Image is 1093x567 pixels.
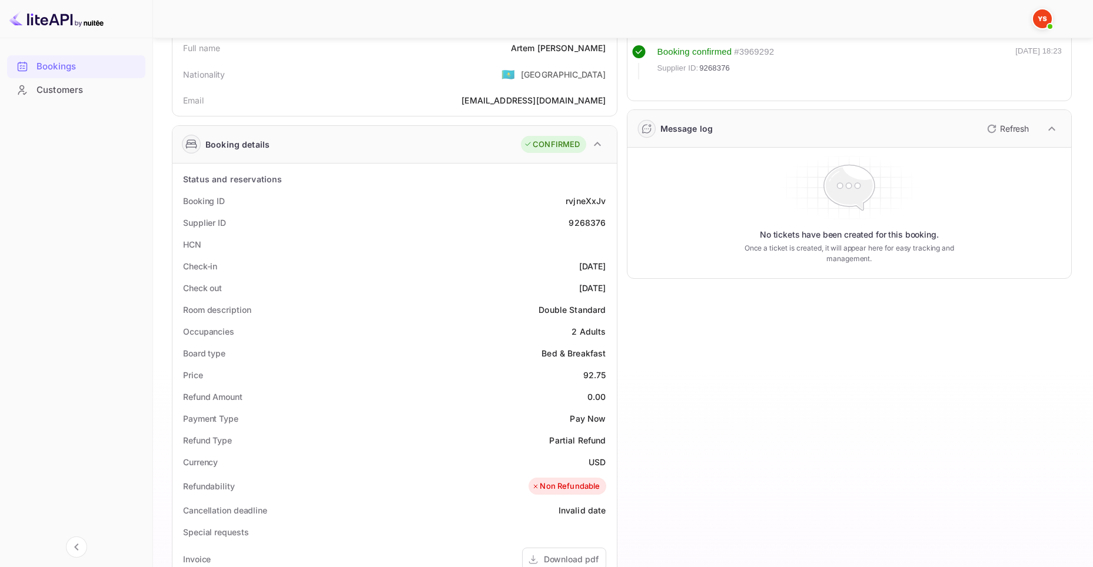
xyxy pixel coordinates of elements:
div: USD [589,456,606,468]
div: 9268376 [569,216,606,229]
div: Occupancies [183,325,234,338]
div: Full name [183,42,220,54]
img: Yandex Support [1033,9,1052,28]
div: Artem [PERSON_NAME] [511,42,606,54]
span: 9268376 [699,62,730,74]
div: Invoice [183,553,211,565]
p: Refresh [1000,122,1029,135]
a: Customers [7,79,145,101]
div: Customers [7,79,145,102]
div: Check-in [183,260,217,272]
div: Booking details [205,138,270,151]
div: Download pdf [544,553,599,565]
a: Bookings [7,55,145,77]
p: No tickets have been created for this booking. [760,229,939,241]
div: Pay Now [570,412,606,425]
div: rvjneXxJv [566,195,606,207]
div: Refund Type [183,434,232,446]
div: # 3969292 [734,45,774,59]
div: Price [183,369,203,381]
div: 0.00 [587,391,606,403]
div: Cancellation deadline [183,504,267,516]
div: Status and reservations [183,173,282,185]
div: Invalid date [559,504,606,516]
div: Nationality [183,68,225,81]
span: Supplier ID: [657,62,699,74]
span: United States [501,64,515,85]
img: LiteAPI logo [9,9,104,28]
p: Once a ticket is created, it will appear here for easy tracking and management. [730,243,969,264]
div: Refund Amount [183,391,242,403]
div: 2 Adults [572,325,606,338]
div: Bookings [7,55,145,78]
div: Supplier ID [183,216,226,229]
div: Refundability [183,480,235,492]
button: Collapse navigation [66,536,87,558]
div: [EMAIL_ADDRESS][DOMAIN_NAME] [461,94,606,106]
div: Bookings [36,60,139,74]
div: Partial Refund [549,434,606,446]
div: Board type [183,347,225,359]
button: Refresh [980,119,1034,138]
div: Non Refundable [531,481,600,492]
div: HCN [183,238,201,251]
div: Currency [183,456,218,468]
div: Customers [36,84,139,97]
div: 92.75 [583,369,606,381]
div: Bed & Breakfast [541,347,606,359]
div: Special requests [183,526,248,538]
div: [DATE] [579,260,606,272]
div: Double Standard [539,303,606,316]
div: Booking ID [183,195,225,207]
div: Email [183,94,204,106]
div: [DATE] 18:23 [1015,45,1062,79]
div: Check out [183,282,222,294]
div: [GEOGRAPHIC_DATA] [521,68,606,81]
div: CONFIRMED [524,139,580,151]
div: Payment Type [183,412,238,425]
div: Booking confirmed [657,45,732,59]
div: Room description [183,303,251,316]
div: [DATE] [579,282,606,294]
div: Message log [660,122,713,135]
